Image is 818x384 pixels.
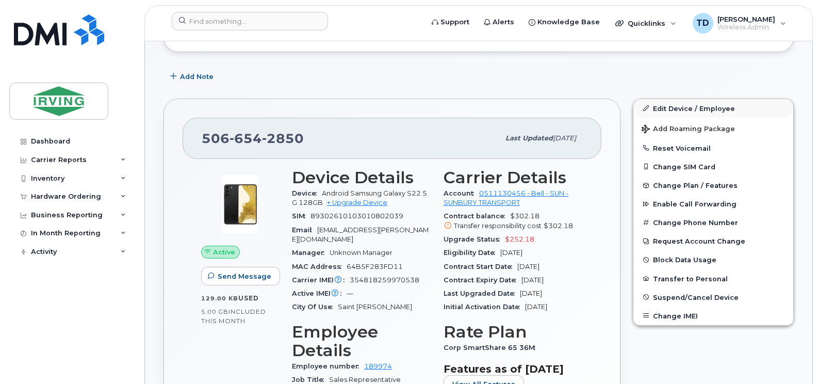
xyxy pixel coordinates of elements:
span: 64B5F283FD11 [347,263,403,270]
span: Add Roaming Package [642,125,735,135]
a: Alerts [477,12,521,33]
a: + Upgrade Device [327,199,387,206]
span: 5.00 GB [201,308,228,315]
h3: Device Details [292,168,431,187]
button: Add Note [163,68,222,86]
span: Contract Start Date [444,263,517,270]
button: Send Message [201,267,280,285]
button: Change SIM Card [633,157,793,176]
span: TD [696,17,709,29]
span: [DATE] [520,290,542,297]
span: — [347,290,353,297]
h3: Features as of [DATE] [444,363,583,375]
button: Change IMEI [633,307,793,325]
span: [DATE] [517,263,539,270]
span: Contract balance [444,212,510,220]
button: Request Account Change [633,232,793,250]
span: Contract Expiry Date [444,276,521,284]
span: Quicklinks [628,19,665,27]
span: MAC Address [292,263,347,270]
span: [DATE] [553,134,576,142]
h3: Employee Details [292,323,431,360]
span: Active IMEI [292,290,347,297]
span: SIM [292,212,310,220]
button: Block Data Usage [633,250,793,269]
span: $302.18 [544,222,573,230]
span: used [238,294,259,302]
span: 354818259970538 [350,276,419,284]
span: [PERSON_NAME] [717,15,775,23]
span: Last updated [505,134,553,142]
a: Edit Device / Employee [633,99,793,118]
span: Sales Representative [329,376,401,383]
a: 0511130456 - Bell - SUN - SUNBURY TRANSPORT [444,189,568,206]
div: Tricia Downard [685,13,793,34]
span: Alerts [493,17,514,27]
span: City Of Use [292,303,338,311]
span: $252.18 [505,235,534,243]
a: 189974 [364,362,392,370]
span: Email [292,226,317,234]
span: [DATE] [500,249,522,257]
button: Suspend/Cancel Device [633,288,793,307]
span: Support [440,17,469,27]
button: Change Plan / Features [633,176,793,195]
span: Carrier IMEI [292,276,350,284]
button: Transfer to Personal [633,269,793,288]
span: Knowledge Base [537,17,600,27]
span: Enable Call Forwarding [653,200,737,208]
span: 2850 [262,131,304,146]
button: Change Phone Number [633,213,793,232]
a: Support [424,12,477,33]
span: [EMAIL_ADDRESS][PERSON_NAME][DOMAIN_NAME] [292,226,429,243]
h3: Rate Plan [444,323,583,341]
span: Job Title [292,376,329,383]
a: Knowledge Base [521,12,607,33]
img: image20231002-3703462-1qw5fnl.jpeg [209,173,271,235]
span: Wireless Admin [717,23,775,31]
span: 506 [202,131,304,146]
button: Enable Call Forwarding [633,195,793,213]
span: Initial Activation Date [444,303,525,311]
span: Transfer responsibility cost [454,222,542,230]
span: Change Plan / Features [653,182,738,189]
span: Last Upgraded Date [444,290,520,297]
button: Add Roaming Package [633,118,793,139]
span: Saint [PERSON_NAME] [338,303,412,311]
span: Corp SmartShare 65 36M [444,344,541,351]
button: Reset Voicemail [633,139,793,157]
input: Find something... [172,12,328,30]
span: [DATE] [521,276,544,284]
span: Add Note [180,72,214,82]
span: Account [444,189,479,197]
span: Android Samsung Galaxy S22 5G 128GB [292,189,427,206]
span: Upgrade Status [444,235,505,243]
span: Active [213,247,235,257]
span: $302.18 [444,212,583,231]
span: Device [292,189,322,197]
span: Eligibility Date [444,249,500,257]
span: included this month [201,308,266,325]
span: Employee number [292,362,364,370]
span: Unknown Manager [330,249,392,257]
span: 89302610103010802039 [310,212,403,220]
h3: Carrier Details [444,168,583,187]
span: Suspend/Cancel Device [653,293,739,301]
span: Send Message [218,271,271,281]
div: Quicklinks [608,13,683,34]
span: 129.00 KB [201,295,238,302]
span: Manager [292,249,330,257]
span: [DATE] [525,303,547,311]
span: 654 [230,131,262,146]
